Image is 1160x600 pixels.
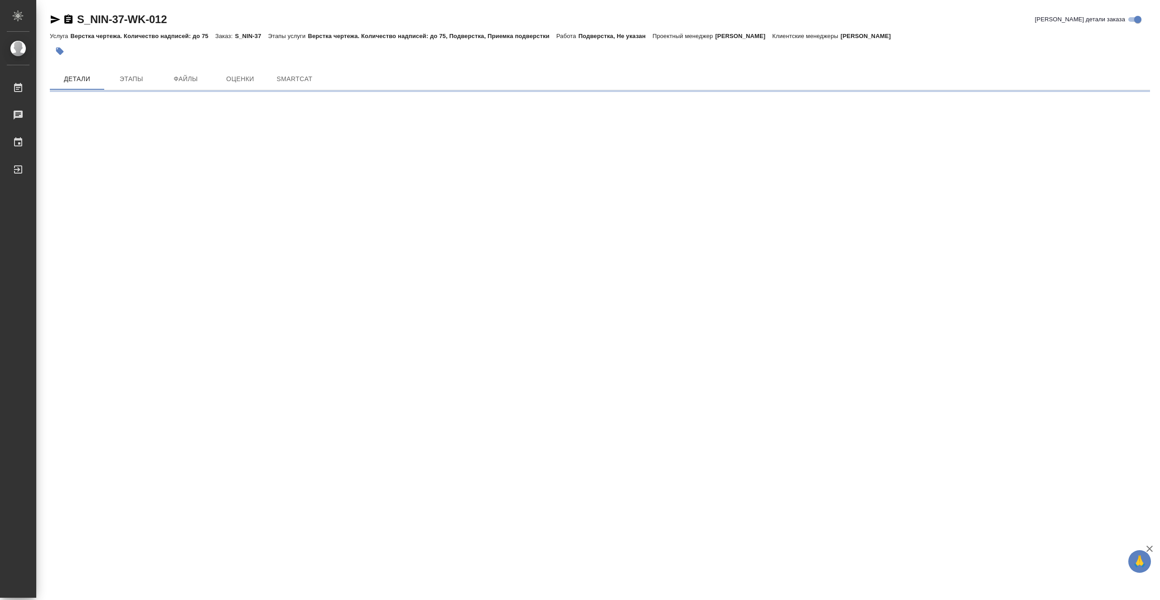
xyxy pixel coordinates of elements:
[63,14,74,25] button: Скопировать ссылку
[273,73,316,85] span: SmartCat
[77,13,167,25] a: S_NIN-37-WK-012
[1132,552,1147,571] span: 🙏
[164,73,208,85] span: Файлы
[1035,15,1125,24] span: [PERSON_NAME] детали заказа
[772,33,841,39] p: Клиентские менеджеры
[50,14,61,25] button: Скопировать ссылку для ЯМессенджера
[652,33,715,39] p: Проектный менеджер
[556,33,579,39] p: Работа
[1128,550,1151,573] button: 🙏
[55,73,99,85] span: Детали
[110,73,153,85] span: Этапы
[50,33,70,39] p: Услуга
[218,73,262,85] span: Оценки
[70,33,215,39] p: Верстка чертежа. Количество надписей: до 75
[715,33,772,39] p: [PERSON_NAME]
[215,33,235,39] p: Заказ:
[841,33,898,39] p: [PERSON_NAME]
[268,33,308,39] p: Этапы услуги
[235,33,268,39] p: S_NIN-37
[308,33,556,39] p: Верстка чертежа. Количество надписей: до 75, Подверстка, Приемка подверстки
[578,33,652,39] p: Подверстка, Не указан
[50,41,70,61] button: Добавить тэг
